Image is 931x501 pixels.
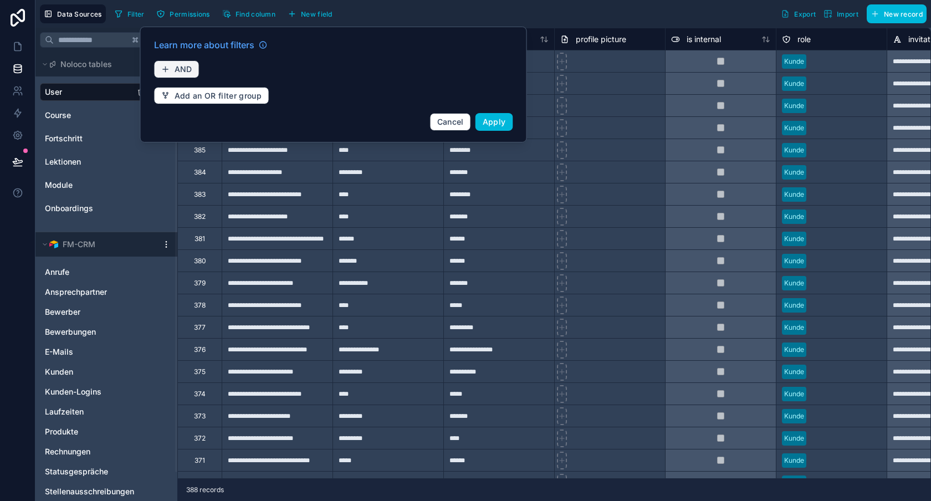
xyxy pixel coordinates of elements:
button: Airtable LogoFM-CRM [40,237,157,252]
button: Cancel [430,113,471,131]
span: Ansprechpartner [45,287,107,298]
a: Ansprechpartner [45,287,146,298]
span: Laufzeiten [45,406,84,417]
span: E-Mails [45,346,73,357]
span: Add an OR filter group [175,91,262,101]
div: Kunde [784,323,804,333]
div: Kunde [784,433,804,443]
a: Stellenausschreibungen [45,486,146,497]
a: Lektionen [45,156,135,167]
div: Fortschritt [40,130,173,147]
div: 384 [194,168,206,177]
div: Stellenausschreibungen [40,483,173,500]
button: Add an OR filter group [154,87,269,105]
div: Kunde [784,212,804,222]
button: Import [820,4,862,23]
button: Noloco tables [40,57,166,72]
a: Learn more about filters [154,38,268,52]
div: Kunde [784,234,804,244]
span: User [45,86,62,98]
span: Fortschritt [45,133,83,144]
a: E-Mails [45,346,146,357]
span: Apply [483,117,506,126]
div: 376 [194,345,206,354]
button: Filter [110,6,149,22]
div: Kunde [784,278,804,288]
a: User [45,86,135,98]
a: Bewerber [45,306,146,318]
a: Kunden [45,366,146,377]
button: Export [777,4,820,23]
div: Produkte [40,423,173,441]
span: profile picture [576,34,626,45]
span: Anrufe [45,267,69,278]
div: User [40,83,173,101]
div: 375 [194,367,206,376]
button: New field [284,6,336,22]
span: role [797,34,811,45]
span: New field [301,10,332,18]
span: Filter [127,10,145,18]
button: Find column [218,6,279,22]
div: Kunden-Logins [40,383,173,401]
span: Import [837,10,858,18]
span: Permissions [170,10,209,18]
a: Laufzeiten [45,406,146,417]
a: Bewerbungen [45,326,146,338]
span: 388 records [186,485,224,494]
a: Onboardings [45,203,135,214]
div: Kunden [40,363,173,381]
a: Anrufe [45,267,146,278]
div: Kunde [784,345,804,355]
span: Stellenausschreibungen [45,486,134,497]
div: 385 [194,146,206,155]
div: Kunde [784,478,804,488]
a: New record [862,4,927,23]
span: Learn more about filters [154,38,254,52]
div: Kunde [784,389,804,399]
div: Kunde [784,411,804,421]
span: Data Sources [57,10,102,18]
button: Apply [475,113,513,131]
div: Kunde [784,367,804,377]
div: Anrufe [40,263,173,281]
div: Kunde [784,456,804,466]
span: Rechnungen [45,446,90,457]
div: 372 [194,434,206,443]
div: Module [40,176,173,194]
div: Kunde [784,145,804,155]
a: Rechnungen [45,446,146,457]
div: Bewerbungen [40,323,173,341]
div: Course [40,106,173,124]
a: Produkte [45,426,146,437]
span: Kunden-Logins [45,386,101,397]
div: Onboardings [40,200,173,217]
div: Laufzeiten [40,403,173,421]
div: Kunde [784,300,804,310]
div: Kunde [784,57,804,67]
span: Export [794,10,816,18]
span: Module [45,180,73,191]
div: Kunde [784,167,804,177]
span: Kunden [45,366,73,377]
div: 379 [194,279,206,288]
button: New record [867,4,927,23]
button: Permissions [152,6,213,22]
div: Kunde [784,123,804,133]
div: Rechnungen [40,443,173,461]
span: Statusgespräche [45,466,108,477]
a: Module [45,180,135,191]
span: Bewerber [45,306,80,318]
a: Permissions [152,6,218,22]
div: 370 [194,478,206,487]
div: Statusgespräche [40,463,173,480]
a: Fortschritt [45,133,135,144]
div: Kunde [784,101,804,111]
div: 374 [194,390,206,398]
span: Lektionen [45,156,81,167]
a: Kunden-Logins [45,386,146,397]
div: Lektionen [40,153,173,171]
span: Produkte [45,426,78,437]
div: Bewerber [40,303,173,321]
div: 377 [194,323,206,332]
